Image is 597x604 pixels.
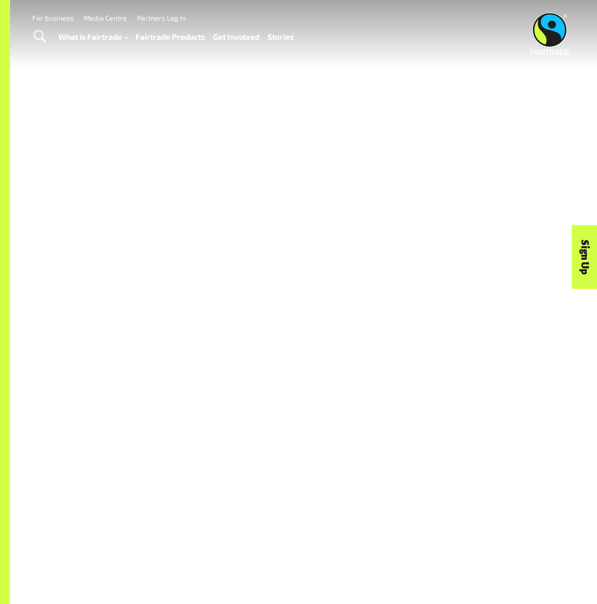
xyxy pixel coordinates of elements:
[137,14,186,22] a: Partners Log In
[136,30,205,44] a: Fairtrade Products
[84,14,127,22] a: Media Centre
[213,30,259,44] a: Get Involved
[32,14,74,22] a: For business
[268,30,294,44] a: Stories
[58,30,128,44] a: What is Fairtrade
[530,13,569,55] img: Fairtrade Australia New Zealand logo
[27,24,52,49] a: Toggle Search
